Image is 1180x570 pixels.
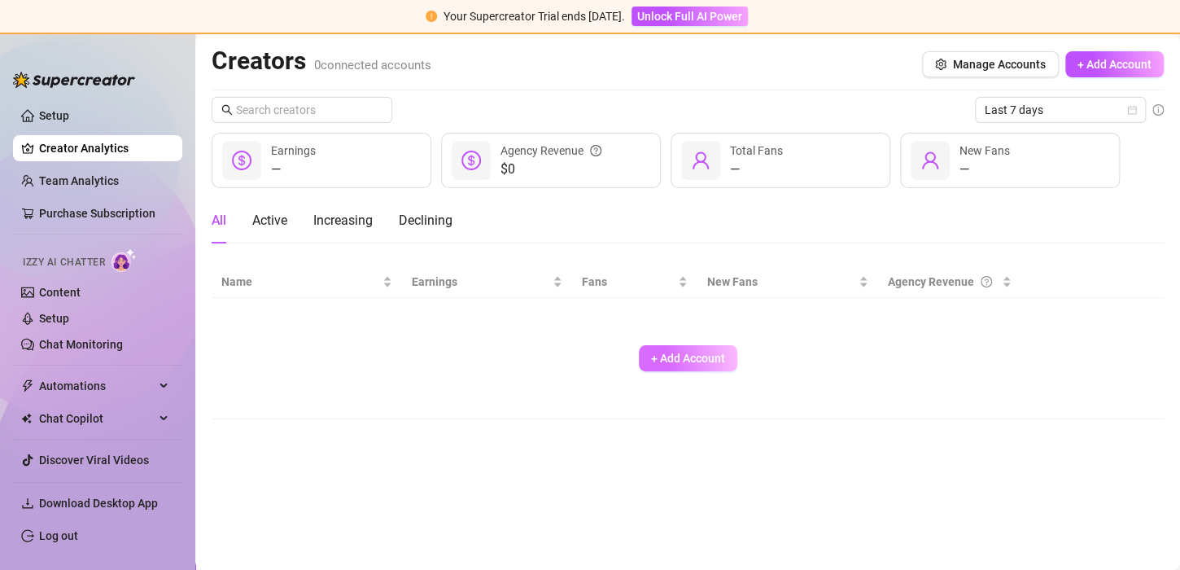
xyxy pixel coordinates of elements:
[1152,104,1164,116] span: info-circle
[920,151,940,170] span: user
[39,454,149,467] a: Discover Viral Videos
[212,211,226,230] div: All
[959,160,1010,179] div: —
[582,273,675,291] span: Fans
[412,273,549,291] span: Earnings
[236,101,369,119] input: Search creators
[314,58,431,72] span: 0 connected accounts
[39,312,69,325] a: Setup
[500,160,601,179] span: $0
[212,266,402,298] th: Name
[212,46,431,77] h2: Creators
[730,160,783,179] div: —
[985,98,1136,122] span: Last 7 days
[953,58,1046,71] span: Manage Accounts
[21,497,34,510] span: download
[39,109,69,122] a: Setup
[39,135,169,161] a: Creator Analytics
[500,142,601,160] div: Agency Revenue
[221,273,379,291] span: Name
[639,345,737,371] button: + Add Account
[252,211,287,230] div: Active
[632,7,748,26] button: Unlock Full AI Power
[402,266,572,298] th: Earnings
[590,142,601,160] span: question-circle
[981,273,992,291] span: question-circle
[313,211,373,230] div: Increasing
[461,151,481,170] span: dollar-circle
[707,273,855,291] span: New Fans
[444,10,625,23] span: Your Supercreator Trial ends [DATE].
[23,255,105,270] span: Izzy AI Chatter
[39,529,78,542] a: Log out
[39,338,123,351] a: Chat Monitoring
[922,51,1059,77] button: Manage Accounts
[232,151,251,170] span: dollar-circle
[39,406,155,432] span: Chat Copilot
[39,497,158,510] span: Download Desktop App
[637,10,742,23] span: Unlock Full AI Power
[271,144,316,157] span: Earnings
[13,72,135,88] img: logo-BBDzfeDw.svg
[39,200,169,226] a: Purchase Subscription
[959,144,1010,157] span: New Fans
[39,286,81,299] a: Content
[888,273,999,291] div: Agency Revenue
[399,211,452,230] div: Declining
[271,160,316,179] div: —
[632,10,748,23] a: Unlock Full AI Power
[221,104,233,116] span: search
[651,352,725,365] span: + Add Account
[111,248,137,272] img: AI Chatter
[572,266,697,298] th: Fans
[39,373,155,399] span: Automations
[21,379,34,392] span: thunderbolt
[691,151,710,170] span: user
[935,59,946,70] span: setting
[697,266,878,298] th: New Fans
[730,144,783,157] span: Total Fans
[426,11,437,22] span: exclamation-circle
[21,413,32,424] img: Chat Copilot
[39,174,119,187] a: Team Analytics
[1077,58,1152,71] span: + Add Account
[1127,105,1137,115] span: calendar
[1065,51,1164,77] button: + Add Account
